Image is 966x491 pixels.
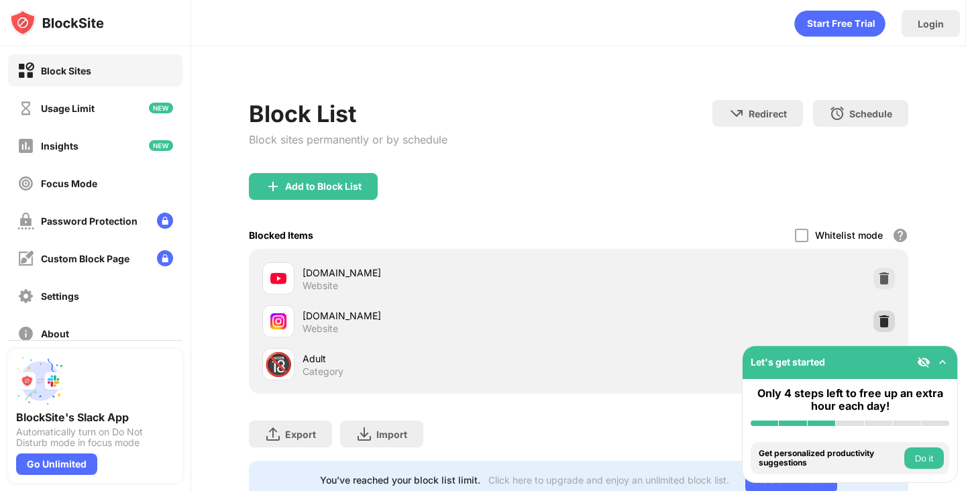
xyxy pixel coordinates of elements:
div: Login [918,18,944,30]
img: block-on.svg [17,62,34,79]
div: Import [376,429,407,440]
div: Usage Limit [41,103,95,114]
div: BlockSite's Slack App [16,411,174,424]
img: new-icon.svg [149,140,173,151]
div: [DOMAIN_NAME] [303,309,578,323]
img: about-off.svg [17,325,34,342]
div: 🔞 [264,351,292,378]
div: [DOMAIN_NAME] [303,266,578,280]
img: new-icon.svg [149,103,173,113]
div: Only 4 steps left to free up an extra hour each day! [751,387,949,413]
img: favicons [270,313,286,329]
div: Website [303,323,338,335]
div: Redirect [749,108,787,119]
div: Category [303,366,343,378]
div: Block sites permanently or by schedule [249,133,447,146]
img: password-protection-off.svg [17,213,34,229]
button: Do it [904,447,944,469]
img: omni-setup-toggle.svg [936,356,949,369]
div: Click here to upgrade and enjoy an unlimited block list. [488,474,729,486]
div: Go Unlimited [16,453,97,475]
div: animation [794,10,885,37]
div: You’ve reached your block list limit. [320,474,480,486]
div: Block List [249,100,447,127]
div: Automatically turn on Do Not Disturb mode in focus mode [16,427,174,448]
div: Blocked Items [249,229,313,241]
img: lock-menu.svg [157,213,173,229]
div: Insights [41,140,78,152]
img: eye-not-visible.svg [917,356,930,369]
img: focus-off.svg [17,175,34,192]
div: Focus Mode [41,178,97,189]
div: Block Sites [41,65,91,76]
img: customize-block-page-off.svg [17,250,34,267]
div: Export [285,429,316,440]
div: About [41,328,69,339]
div: Get personalized productivity suggestions [759,449,901,468]
img: settings-off.svg [17,288,34,305]
div: Settings [41,290,79,302]
div: Adult [303,351,578,366]
div: Let's get started [751,356,825,368]
img: favicons [270,270,286,286]
div: Custom Block Page [41,253,129,264]
img: insights-off.svg [17,138,34,154]
div: Password Protection [41,215,138,227]
img: logo-blocksite.svg [9,9,104,36]
div: Add to Block List [285,181,362,192]
img: push-slack.svg [16,357,64,405]
div: Whitelist mode [815,229,883,241]
div: Schedule [849,108,892,119]
img: lock-menu.svg [157,250,173,266]
div: Website [303,280,338,292]
img: time-usage-off.svg [17,100,34,117]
